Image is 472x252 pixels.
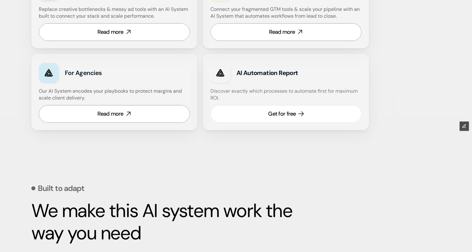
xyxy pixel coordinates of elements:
[210,23,362,41] a: Read more
[210,88,362,102] h4: Discover exactly which processes to automate first for maximum ROI.
[268,110,296,118] div: Get for free
[39,23,190,41] a: Read more
[97,28,124,36] div: Read more
[31,198,296,245] strong: We make this AI system work the way you need
[39,105,190,123] a: Read more
[460,122,469,131] button: Edit Framer Content
[65,69,150,77] h3: For Agencies
[97,110,124,118] div: Read more
[38,184,84,192] p: Built to adapt
[210,105,362,123] a: Get for free
[269,28,295,36] div: Read more
[236,69,298,77] strong: AI Automation Report
[39,88,190,102] h4: Our AI System encodes your playbooks to protect margins and scale client delivery.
